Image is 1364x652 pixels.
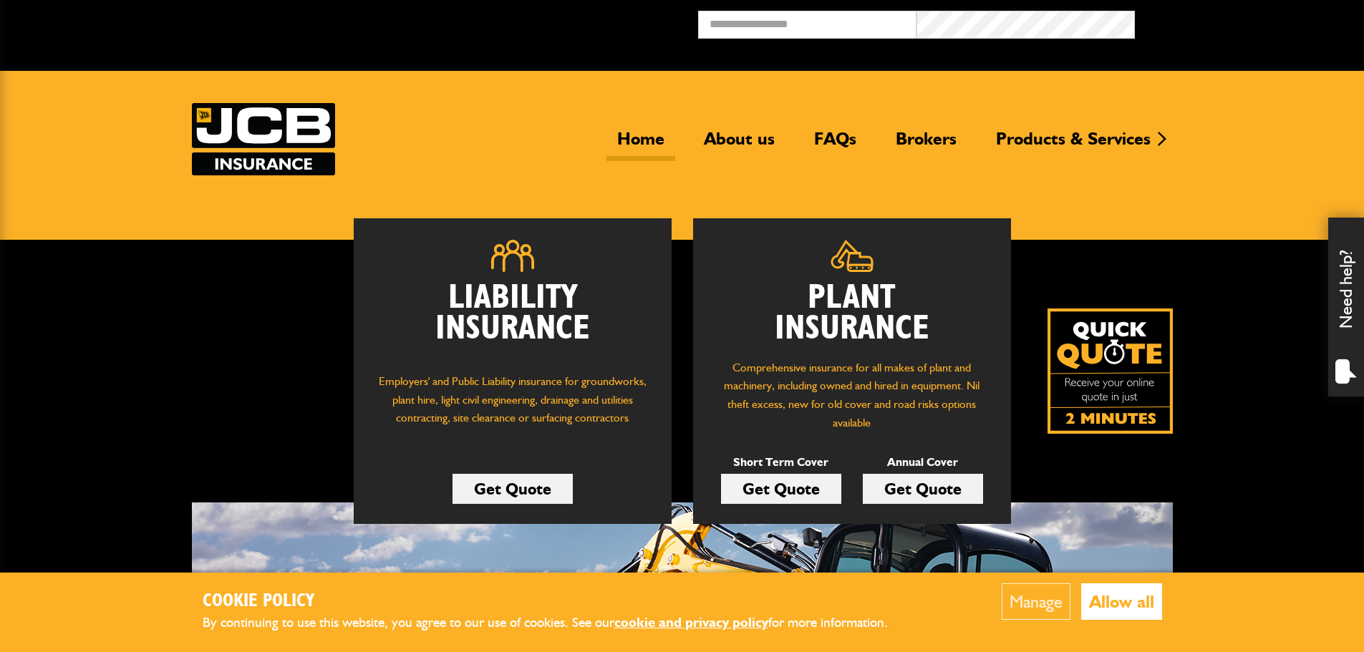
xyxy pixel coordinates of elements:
h2: Liability Insurance [375,283,650,359]
p: Comprehensive insurance for all makes of plant and machinery, including owned and hired in equipm... [715,359,990,432]
h2: Cookie Policy [203,590,911,613]
button: Manage [1002,583,1070,620]
button: Allow all [1081,583,1162,620]
p: Annual Cover [863,453,983,472]
img: JCB Insurance Services logo [192,103,335,175]
a: Get your insurance quote isn just 2-minutes [1048,308,1173,434]
a: Get Quote [863,474,983,504]
a: About us [693,128,785,161]
a: Brokers [885,128,967,161]
a: FAQs [803,128,867,161]
div: Need help? [1328,218,1364,396]
a: cookie and privacy policy [614,614,768,631]
p: Employers' and Public Liability insurance for groundworks, plant hire, light civil engineering, d... [375,372,650,441]
a: Products & Services [985,128,1161,161]
p: Short Term Cover [721,453,841,472]
button: Broker Login [1135,11,1353,33]
a: Get Quote [721,474,841,504]
a: Home [606,128,675,161]
a: Get Quote [453,474,573,504]
p: By continuing to use this website, you agree to our use of cookies. See our for more information. [203,612,911,634]
h2: Plant Insurance [715,283,990,344]
img: Quick Quote [1048,308,1173,434]
a: JCB Insurance Services [192,103,335,175]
